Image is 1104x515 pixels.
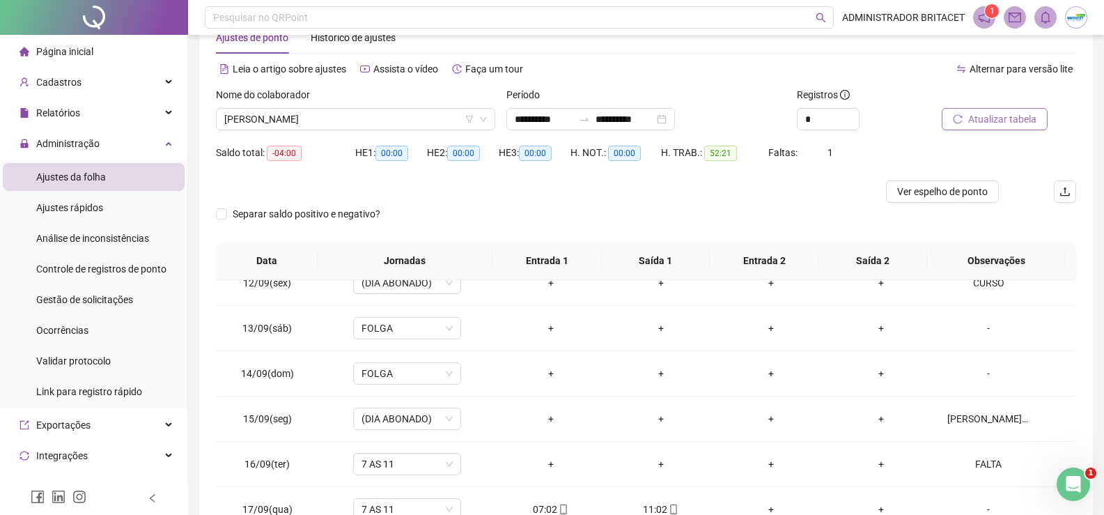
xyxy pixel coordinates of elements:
[36,355,111,367] span: Validar protocolo
[492,242,601,280] th: Entrada 1
[1009,11,1021,24] span: mail
[427,145,499,161] div: HE 2:
[216,145,355,161] div: Saldo total:
[31,490,45,504] span: facebook
[36,46,93,57] span: Página inicial
[842,10,965,25] span: ADMINISTRADOR BRITACET
[947,456,1029,472] div: FALTA
[216,32,288,43] span: Ajustes de ponto
[216,87,319,102] label: Nome do colaborador
[579,114,590,125] span: to
[947,366,1029,381] div: -
[36,233,149,244] span: Análise de inconsistências
[727,321,815,336] div: +
[465,63,523,75] span: Faça um tour
[1057,468,1090,501] iframe: Intercom live chat
[886,180,999,203] button: Ver espelho de ponto
[361,318,453,339] span: FOLGA
[375,146,408,161] span: 00:00
[241,368,294,379] span: 14/09(dom)
[727,456,815,472] div: +
[355,145,427,161] div: HE 1:
[506,87,549,102] label: Período
[947,321,1029,336] div: -
[242,504,293,515] span: 17/09(qua)
[507,275,595,291] div: +
[219,64,229,74] span: file-text
[52,490,65,504] span: linkedin
[579,114,590,125] span: swap-right
[953,114,963,124] span: reload
[617,366,705,381] div: +
[661,145,768,161] div: H. TRAB.:
[667,505,678,514] span: mobile
[947,275,1029,291] div: CURSO
[20,451,29,461] span: sync
[1059,186,1071,197] span: upload
[36,450,88,461] span: Integrações
[1066,7,1087,28] img: 73035
[570,145,661,161] div: H. NOT.:
[617,321,705,336] div: +
[816,13,826,23] span: search
[36,294,133,305] span: Gestão de solicitações
[956,64,966,74] span: swap
[361,272,453,293] span: (DIA ABONADO)
[827,147,833,158] span: 1
[927,242,1066,280] th: Observações
[601,242,710,280] th: Saída 1
[465,115,474,123] span: filter
[557,505,568,514] span: mobile
[244,459,290,470] span: 16/09(ter)
[978,11,990,24] span: notification
[768,147,800,158] span: Faltas:
[519,146,552,161] span: 00:00
[507,321,595,336] div: +
[361,363,453,384] span: FOLGA
[968,112,1036,127] span: Atualizar tabela
[727,275,815,291] div: +
[20,47,29,56] span: home
[20,139,29,148] span: lock
[242,323,292,334] span: 13/09(sáb)
[267,146,302,161] span: -04:00
[947,411,1029,426] div: [PERSON_NAME] CRM: 29892/CE CID: NAO INFORMADO
[318,242,492,280] th: Jornadas
[216,242,318,280] th: Data
[507,366,595,381] div: +
[20,420,29,430] span: export
[985,4,999,18] sup: 1
[499,145,570,161] div: HE 3:
[710,242,818,280] th: Entrada 2
[1039,11,1052,24] span: bell
[990,6,995,16] span: 1
[36,481,93,492] span: Aceite de uso
[224,109,487,130] span: FRANCISCO CLEVESSON DA COSTA MOREIRA
[942,108,1048,130] button: Atualizar tabela
[243,277,291,289] span: 12/09(sex)
[36,202,103,213] span: Ajustes rápidos
[837,366,925,381] div: +
[818,242,927,280] th: Saída 2
[36,107,80,118] span: Relatórios
[36,325,88,336] span: Ocorrências
[36,386,142,397] span: Link para registro rápido
[1085,468,1096,479] span: 1
[479,115,488,123] span: down
[897,184,988,199] span: Ver espelho de ponto
[311,32,396,43] span: Histórico de ajustes
[452,64,462,74] span: history
[617,456,705,472] div: +
[727,366,815,381] div: +
[36,138,100,149] span: Administração
[704,146,737,161] span: 52:21
[837,321,925,336] div: +
[970,63,1073,75] span: Alternar para versão lite
[837,275,925,291] div: +
[837,456,925,472] div: +
[36,263,166,275] span: Controle de registros de ponto
[797,87,850,102] span: Registros
[617,411,705,426] div: +
[837,411,925,426] div: +
[938,253,1055,268] span: Observações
